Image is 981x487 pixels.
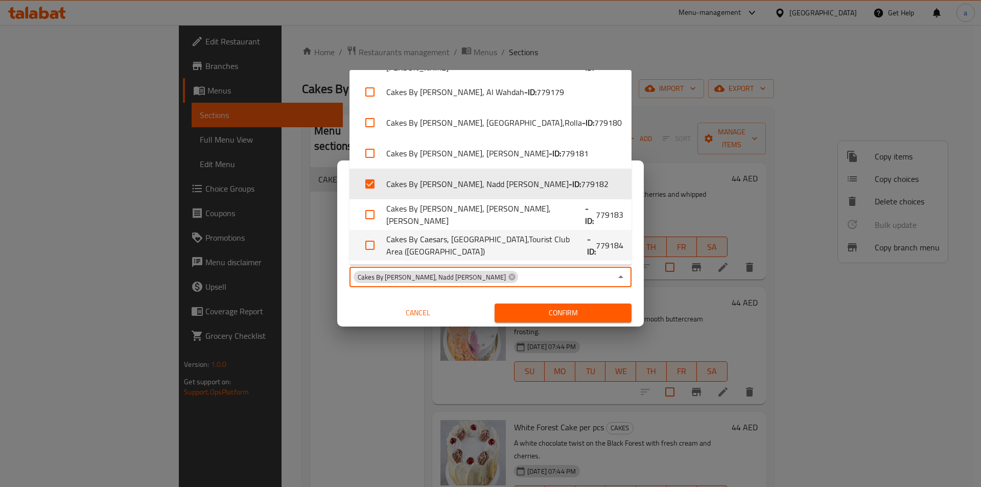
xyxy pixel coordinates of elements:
[349,77,632,107] li: Cakes By [PERSON_NAME], Al Wahdah
[503,307,623,319] span: Confirm
[569,178,581,190] b: - ID:
[349,107,632,138] li: Cakes By [PERSON_NAME], [GEOGRAPHIC_DATA],Rolla
[585,202,596,227] b: - ID:
[585,49,596,74] b: - ID:
[354,307,482,319] span: Cancel
[349,138,632,169] li: Cakes By [PERSON_NAME], [PERSON_NAME]
[596,208,623,221] span: 779183
[587,233,596,258] b: - ID:
[349,199,632,230] li: Cakes By [PERSON_NAME], [PERSON_NAME],[PERSON_NAME]
[349,304,486,322] button: Cancel
[354,271,518,283] div: Cakes By [PERSON_NAME], Nadd [PERSON_NAME]
[561,147,589,159] span: 779181
[581,178,609,190] span: 779182
[594,117,622,129] span: 779180
[596,239,623,251] span: 779184
[536,86,564,98] span: 779179
[614,270,628,284] button: Close
[349,230,632,261] li: Cakes By Caesars, [GEOGRAPHIC_DATA],Tourist Club Area ([GEOGRAPHIC_DATA])
[495,304,632,322] button: Confirm
[354,272,510,282] span: Cakes By [PERSON_NAME], Nadd [PERSON_NAME]
[524,86,536,98] b: - ID:
[582,117,594,129] b: - ID:
[549,147,561,159] b: - ID:
[349,169,632,199] li: Cakes By [PERSON_NAME], Nadd [PERSON_NAME]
